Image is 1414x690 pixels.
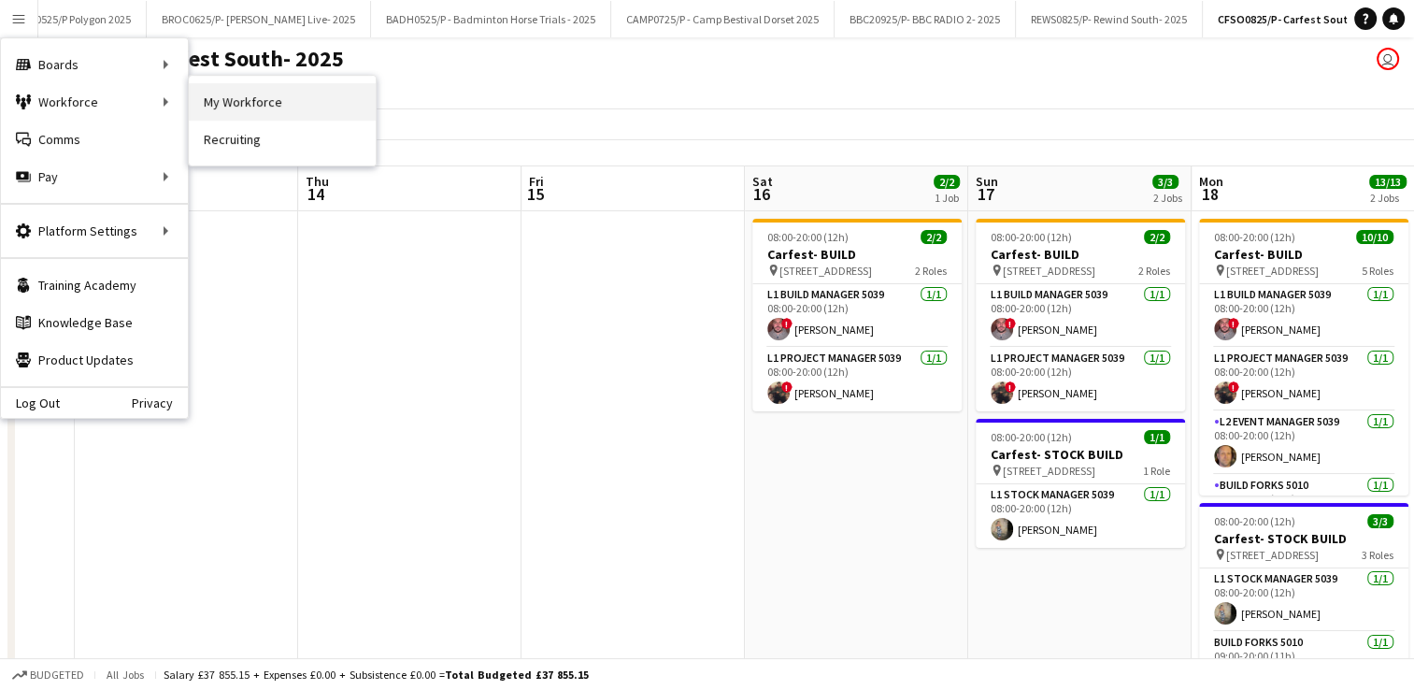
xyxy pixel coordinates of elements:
[781,318,793,329] span: !
[976,173,998,190] span: Sun
[1377,48,1399,70] app-user-avatar: Grace Shorten
[976,284,1185,348] app-card-role: L1 Build Manager 50391/108:00-20:00 (12h)![PERSON_NAME]
[1199,530,1408,547] h3: Carfest- STOCK BUILD
[1362,548,1393,562] span: 3 Roles
[752,284,962,348] app-card-role: L1 Build Manager 50391/108:00-20:00 (12h)![PERSON_NAME]
[303,183,329,205] span: 14
[1153,191,1182,205] div: 2 Jobs
[752,246,962,263] h3: Carfest- BUILD
[1199,475,1408,539] app-card-role: Build Forks 50101/109:00-20:00 (11h)
[1226,264,1319,278] span: [STREET_ADDRESS]
[164,668,589,682] div: Salary £37 855.15 + Expenses £0.00 + Subsistence £0.00 =
[1143,464,1170,478] span: 1 Role
[1152,175,1178,189] span: 3/3
[132,395,188,410] a: Privacy
[935,191,959,205] div: 1 Job
[835,1,1016,37] button: BBC20925/P- BBC RADIO 2- 2025
[371,1,611,37] button: BADH0525/P - Badminton Horse Trials - 2025
[1196,183,1223,205] span: 18
[767,230,849,244] span: 08:00-20:00 (12h)
[1,395,60,410] a: Log Out
[781,381,793,393] span: !
[991,430,1072,444] span: 08:00-20:00 (12h)
[306,173,329,190] span: Thu
[1228,381,1239,393] span: !
[779,264,872,278] span: [STREET_ADDRESS]
[973,183,998,205] span: 17
[750,183,773,205] span: 16
[1214,230,1295,244] span: 08:00-20:00 (12h)
[1369,175,1407,189] span: 13/13
[1199,284,1408,348] app-card-role: L1 Build Manager 50391/108:00-20:00 (12h)![PERSON_NAME]
[1,158,188,195] div: Pay
[934,175,960,189] span: 2/2
[752,173,773,190] span: Sat
[1362,264,1393,278] span: 5 Roles
[1199,568,1408,632] app-card-role: L1 Stock Manager 50391/108:00-20:00 (12h)[PERSON_NAME]
[1,266,188,304] a: Training Academy
[529,173,544,190] span: Fri
[103,668,148,682] span: All jobs
[611,1,835,37] button: CAMP0725/P - Camp Bestival Dorset 2025
[1228,318,1239,329] span: !
[1003,464,1095,478] span: [STREET_ADDRESS]
[1356,230,1393,244] span: 10/10
[1005,381,1016,393] span: !
[976,219,1185,411] app-job-card: 08:00-20:00 (12h)2/2Carfest- BUILD [STREET_ADDRESS]2 RolesL1 Build Manager 50391/108:00-20:00 (12...
[1,46,188,83] div: Boards
[1,212,188,250] div: Platform Settings
[976,484,1185,548] app-card-role: L1 Stock Manager 50391/108:00-20:00 (12h)[PERSON_NAME]
[976,419,1185,548] app-job-card: 08:00-20:00 (12h)1/1Carfest- STOCK BUILD [STREET_ADDRESS]1 RoleL1 Stock Manager 50391/108:00-20:0...
[1214,514,1295,528] span: 08:00-20:00 (12h)
[1199,348,1408,411] app-card-role: L1 Project Manager 50391/108:00-20:00 (12h)![PERSON_NAME]
[1,304,188,341] a: Knowledge Base
[1199,173,1223,190] span: Mon
[1016,1,1203,37] button: REWS0825/P- Rewind South- 2025
[976,348,1185,411] app-card-role: L1 Project Manager 50391/108:00-20:00 (12h)![PERSON_NAME]
[1199,219,1408,496] app-job-card: 08:00-20:00 (12h)10/10Carfest- BUILD [STREET_ADDRESS]5 RolesL1 Build Manager 50391/108:00-20:00 (...
[976,446,1185,463] h3: Carfest- STOCK BUILD
[30,668,84,682] span: Budgeted
[1370,191,1406,205] div: 2 Jobs
[752,348,962,411] app-card-role: L1 Project Manager 50391/108:00-20:00 (12h)![PERSON_NAME]
[1367,514,1393,528] span: 3/3
[1144,230,1170,244] span: 2/2
[189,121,376,158] a: Recruiting
[526,183,544,205] span: 15
[1,83,188,121] div: Workforce
[1005,318,1016,329] span: !
[1,121,188,158] a: Comms
[189,83,376,121] a: My Workforce
[1199,411,1408,475] app-card-role: L2 Event Manager 50391/108:00-20:00 (12h)[PERSON_NAME]
[1,341,188,379] a: Product Updates
[976,246,1185,263] h3: Carfest- BUILD
[445,668,589,682] span: Total Budgeted £37 855.15
[147,1,371,37] button: BROC0625/P- [PERSON_NAME] Live- 2025
[9,665,87,685] button: Budgeted
[1226,548,1319,562] span: [STREET_ADDRESS]
[921,230,947,244] span: 2/2
[1199,246,1408,263] h3: Carfest- BUILD
[1144,430,1170,444] span: 1/1
[1003,264,1095,278] span: [STREET_ADDRESS]
[752,219,962,411] app-job-card: 08:00-20:00 (12h)2/2Carfest- BUILD [STREET_ADDRESS]2 RolesL1 Build Manager 50391/108:00-20:00 (12...
[1138,264,1170,278] span: 2 Roles
[915,264,947,278] span: 2 Roles
[1203,1,1399,37] button: CFSO0825/P- Carfest South- 2025
[991,230,1072,244] span: 08:00-20:00 (12h)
